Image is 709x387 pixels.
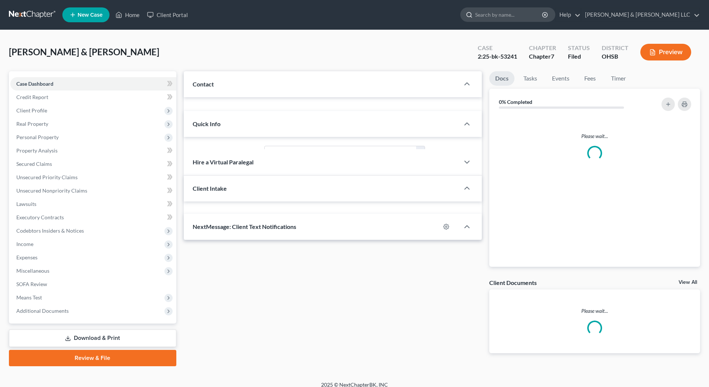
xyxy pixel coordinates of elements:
div: District [602,44,628,52]
strong: 0% Completed [499,99,532,105]
span: Hire a Virtual Paralegal [193,158,254,165]
a: Tasks [517,71,543,86]
a: Case Dashboard [10,77,176,91]
span: Unsecured Nonpriority Claims [16,187,87,194]
a: Lawsuits [10,197,176,211]
span: Credit Report [16,94,48,100]
span: Codebtors Insiders & Notices [16,227,84,234]
span: Secured Claims [16,161,52,167]
div: Chapter [529,52,556,61]
div: OHSB [602,52,628,61]
button: Preview [640,44,691,60]
a: Unsecured Nonpriority Claims [10,184,176,197]
span: Personal Property [16,134,59,140]
span: Client Intake [193,185,227,192]
a: Credit Report [10,91,176,104]
a: Property Analysis [10,144,176,157]
a: View All [679,280,697,285]
span: 7 [551,53,554,60]
span: Miscellaneous [16,268,49,274]
div: Client Documents [489,279,537,286]
span: [PERSON_NAME] & [PERSON_NAME] [9,46,159,57]
a: Events [546,71,575,86]
a: Client Portal [143,8,192,22]
p: Please wait... [489,307,700,315]
a: SOFA Review [10,278,176,291]
span: Means Test [16,294,42,301]
span: NextMessage: Client Text Notifications [193,223,296,230]
span: Contact [193,81,214,88]
span: Executory Contracts [16,214,64,220]
span: Real Property [16,121,48,127]
span: Client Profile [16,107,47,114]
span: Lawsuits [16,201,36,207]
a: Help [556,8,581,22]
span: Quick Info [193,120,220,127]
span: Income [16,241,33,247]
div: Chapter [529,44,556,52]
a: Unsecured Priority Claims [10,171,176,184]
a: Executory Contracts [10,211,176,224]
a: [PERSON_NAME] & [PERSON_NAME] LLC [581,8,700,22]
span: New Case [78,12,102,18]
a: Review & File [9,350,176,366]
a: Download & Print [9,329,176,347]
a: Home [112,8,143,22]
div: 2:25-bk-53241 [478,52,517,61]
input: Search by name... [475,8,543,22]
div: Filed [568,52,590,61]
span: Additional Documents [16,308,69,314]
span: Unsecured Priority Claims [16,174,78,180]
span: Property Analysis [16,147,58,154]
span: SOFA Review [16,281,47,287]
p: Please wait... [495,132,694,140]
span: Case Dashboard [16,81,53,87]
a: Docs [489,71,514,86]
a: Timer [605,71,632,86]
label: Status [189,146,261,161]
a: Secured Claims [10,157,176,171]
a: Fees [578,71,602,86]
div: Case [478,44,517,52]
div: Status [568,44,590,52]
span: Expenses [16,254,37,260]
